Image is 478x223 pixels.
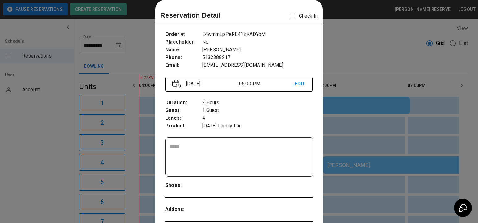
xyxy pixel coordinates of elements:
[239,80,295,88] p: 06:00 PM
[165,107,202,114] p: Guest :
[183,80,239,88] p: [DATE]
[165,206,202,213] p: Addons :
[202,54,313,62] p: 5132388217
[165,46,202,54] p: Name :
[202,99,313,107] p: 2 Hours
[165,31,202,38] p: Order # :
[165,62,202,69] p: Email :
[202,31,313,38] p: E4wmmLpPeRB41zKADYoM
[165,99,202,107] p: Duration :
[202,38,313,46] p: No
[202,62,313,69] p: [EMAIL_ADDRESS][DOMAIN_NAME]
[165,114,202,122] p: Lanes :
[202,122,313,130] p: [DATE] Family Fun
[202,114,313,122] p: 4
[295,80,306,88] p: EDIT
[172,80,181,88] img: Vector
[165,122,202,130] p: Product :
[286,10,318,23] p: Check In
[202,46,313,54] p: [PERSON_NAME]
[165,54,202,62] p: Phone :
[202,107,313,114] p: 1 Guest
[165,182,202,189] p: Shoes :
[165,38,202,46] p: Placeholder :
[160,10,221,20] p: Reservation Detail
